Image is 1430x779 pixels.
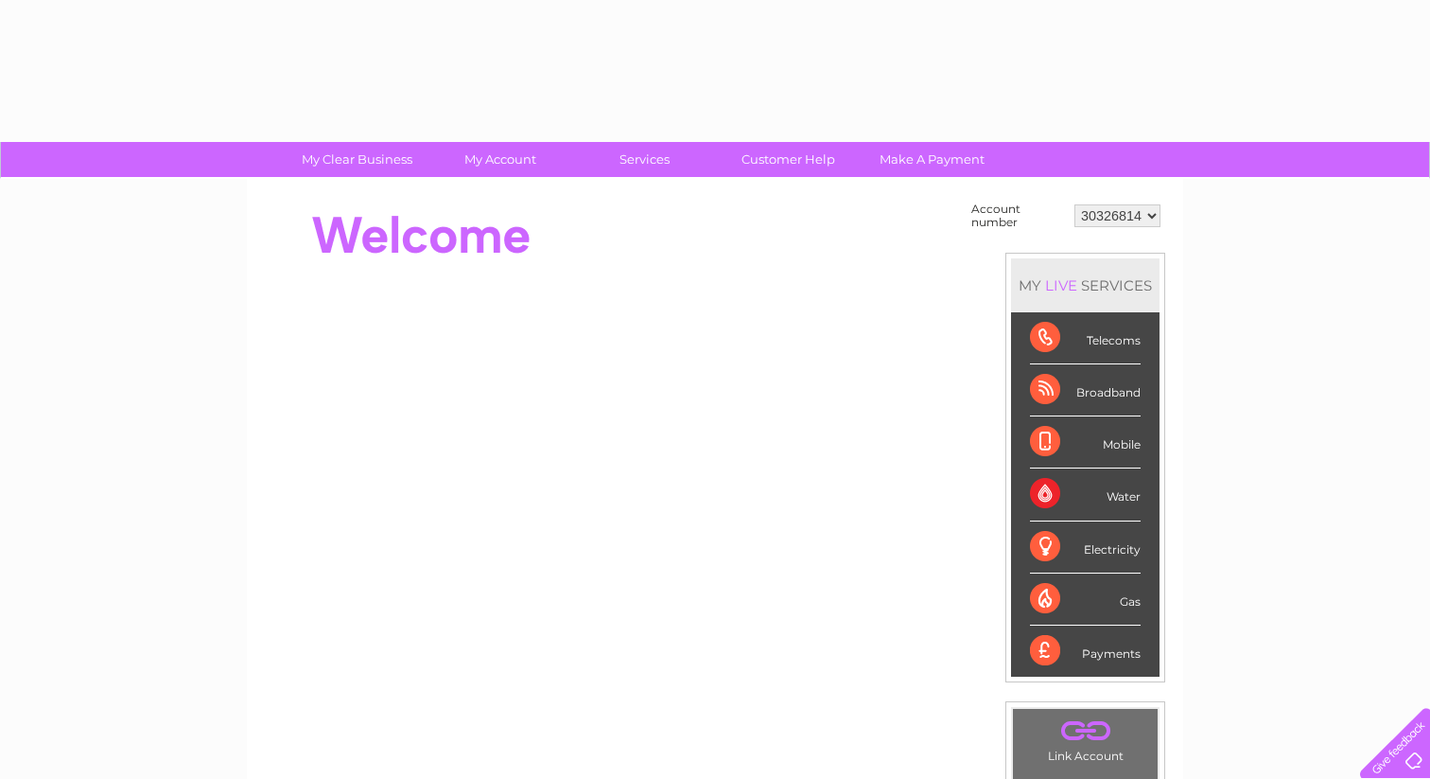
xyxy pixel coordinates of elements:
div: Mobile [1030,416,1141,469]
div: Telecoms [1030,312,1141,364]
div: Broadband [1030,364,1141,416]
a: Services [567,142,723,177]
div: Gas [1030,574,1141,626]
a: . [1018,714,1153,747]
a: My Account [423,142,579,177]
div: Electricity [1030,522,1141,574]
div: Payments [1030,626,1141,677]
td: Link Account [1012,708,1159,768]
div: MY SERVICES [1011,258,1160,312]
a: Customer Help [710,142,866,177]
a: Make A Payment [854,142,1010,177]
div: Water [1030,469,1141,521]
td: Account number [967,198,1070,234]
div: LIVE [1041,276,1081,294]
a: My Clear Business [279,142,435,177]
